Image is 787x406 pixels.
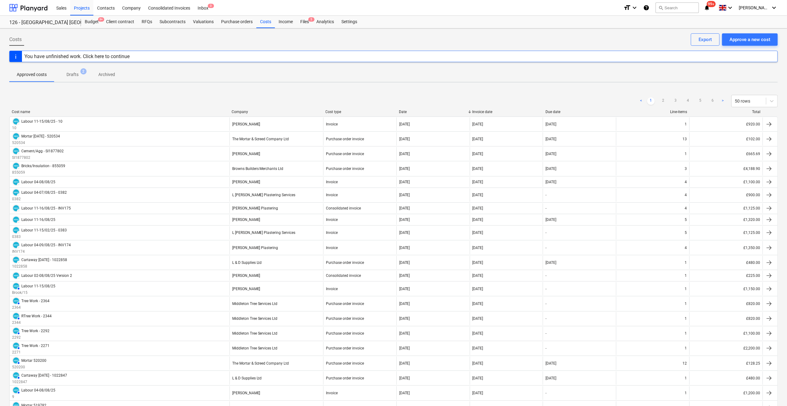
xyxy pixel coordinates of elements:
div: [PERSON_NAME] [232,391,260,395]
div: 5 [685,230,687,235]
div: [DATE] [473,331,483,336]
div: You have unfinished work. Click here to continue [24,53,130,59]
div: £900.00 [689,188,763,202]
div: Middleton Tree Services Ltd [232,346,278,350]
img: xero.svg [13,189,19,196]
p: 0382 [12,197,67,202]
div: 4 [685,206,687,210]
div: [DATE] [399,361,410,366]
div: L & D Supplies Ltd [232,376,262,380]
div: [DATE] [545,260,556,265]
a: Files5 [297,16,313,28]
div: Cartaway [DATE] - 1022847 [21,373,67,378]
i: keyboard_arrow_down [770,4,778,11]
div: Invoice has been synced with Xero and its status is currently AUTHORISED [12,282,20,290]
img: xero.svg [13,163,19,169]
a: Page 1 is your current page [647,97,655,105]
p: Brook/15 [12,290,55,295]
div: Labour 04-08/08/25 [21,388,55,392]
div: Tree Work - 2364 [21,299,49,303]
div: Labour 04-07/08/25 - 0382 [21,190,67,195]
img: xero.svg [13,372,19,379]
img: xero.svg [13,313,19,319]
a: Income [275,16,297,28]
a: Page 4 [684,97,692,105]
div: 3 [685,167,687,171]
div: Invoice has been synced with Xero and its status is currently DRAFT [12,117,20,125]
div: Mortar 520200 [21,358,46,363]
div: Invoice [326,287,338,291]
div: Purchase order invoice [326,260,364,265]
div: [DATE] [545,167,556,171]
div: [DATE] [473,246,483,250]
i: Knowledge base [643,4,649,11]
div: Labour 04-09/08/25 - INV174 [21,243,71,247]
a: Page 3 [672,97,679,105]
div: Labour 11-15/08/25 - 10 [21,119,62,124]
div: Invoice has been synced with Xero and its status is currently DRAFT [12,178,20,186]
div: [PERSON_NAME] [232,152,260,156]
div: 5 [685,218,687,222]
div: [DATE] [473,273,483,278]
a: Client contract [102,16,138,28]
div: Tree Work - 2292 [21,329,49,333]
div: Export [699,36,712,44]
div: Purchase order invoice [326,316,364,321]
div: [DATE] [545,137,556,141]
span: [PERSON_NAME] [739,5,770,10]
div: Approve a new cost [729,36,770,44]
div: £480.00 [689,256,763,269]
a: Settings [338,16,361,28]
div: Purchase order invoice [326,137,364,141]
a: Page 5 [697,97,704,105]
img: xero.svg [13,148,19,154]
div: 1 [685,302,687,306]
button: Approve a new cost [722,33,778,46]
img: xero.svg [13,118,19,125]
div: [DATE] [399,218,410,222]
div: Cost name [12,110,227,114]
div: Labour 11-16/08/25 [21,218,55,222]
div: Tree Work - 2271 [21,344,49,348]
a: Subcontracts [156,16,189,28]
p: Approved costs [17,71,47,78]
p: SI1877802 [12,155,64,160]
img: xero.svg [13,357,19,364]
div: £1,100.00 [689,177,763,187]
img: xero.svg [13,217,19,223]
div: Invoice [326,218,338,222]
a: Valuations [189,16,217,28]
img: xero.svg [13,283,19,289]
div: [DATE] [473,376,483,380]
div: Date [399,110,467,114]
p: 520534 [12,140,60,146]
span: 9+ [98,17,104,22]
div: Invoice has been synced with Xero and its status is currently DRAFT [12,162,20,170]
div: £820.00 [689,297,763,310]
div: Invoice [326,180,338,184]
div: [DATE] [545,180,556,184]
div: Invoice [326,391,338,395]
div: Chat Widget [756,376,787,406]
div: [DATE] [473,260,483,265]
div: [PERSON_NAME] [232,122,260,126]
div: £1,125.00 [689,203,763,213]
div: 4 [685,193,687,197]
div: RFQs [138,16,156,28]
span: search [658,5,663,10]
div: Due date [545,110,614,114]
div: Invoice [326,230,338,235]
div: Purchase order invoice [326,331,364,336]
p: 9 [12,394,55,400]
div: Labour 02-08/08/25 Version 2 [21,273,72,278]
div: [DATE] [473,206,483,210]
div: Mortar [DATE] - 520534 [21,134,60,138]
